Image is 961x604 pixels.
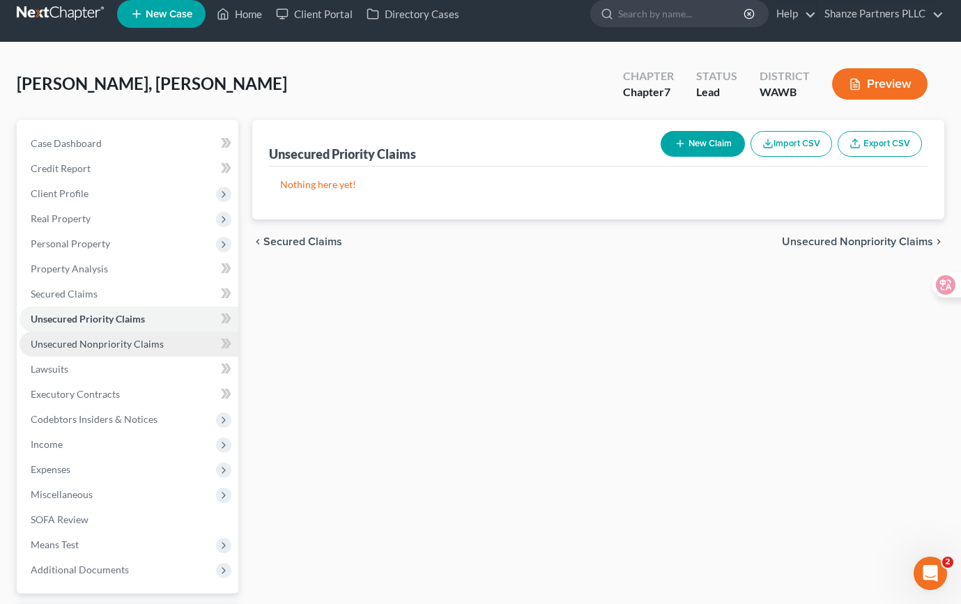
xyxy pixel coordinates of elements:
button: Import CSV [751,131,832,157]
button: New Claim [661,131,745,157]
span: Expenses [31,463,70,475]
span: Client Profile [31,187,89,199]
a: Export CSV [838,131,922,157]
span: Codebtors Insiders & Notices [31,413,157,425]
span: Unsecured Nonpriority Claims [31,338,164,350]
span: New Case [146,9,192,20]
input: Search by name... [618,1,746,26]
div: WAWB [760,84,810,100]
a: Property Analysis [20,256,238,281]
span: Income [31,438,63,450]
span: Unsecured Priority Claims [31,313,145,325]
a: Home [210,1,269,26]
a: Secured Claims [20,281,238,307]
div: Lead [696,84,737,100]
div: Chapter [623,84,674,100]
a: Directory Cases [360,1,466,26]
a: Lawsuits [20,357,238,382]
a: Executory Contracts [20,382,238,407]
span: 7 [664,85,670,98]
a: Shanze Partners PLLC [817,1,944,26]
a: Credit Report [20,156,238,181]
iframe: Intercom live chat [914,557,947,590]
div: Unsecured Priority Claims [269,146,416,162]
span: Additional Documents [31,564,129,575]
a: Client Portal [269,1,360,26]
span: Personal Property [31,238,110,249]
a: Unsecured Nonpriority Claims [20,332,238,357]
span: Real Property [31,212,91,224]
div: Status [696,68,737,84]
span: 2 [942,557,953,568]
button: Preview [832,68,928,100]
span: Secured Claims [263,236,342,247]
a: Help [769,1,816,26]
a: Unsecured Priority Claims [20,307,238,332]
span: SOFA Review [31,513,89,525]
span: Executory Contracts [31,388,120,400]
p: Nothing here yet! [280,178,916,192]
button: Unsecured Nonpriority Claims chevron_right [782,236,944,247]
div: District [760,68,810,84]
i: chevron_left [252,236,263,247]
span: [PERSON_NAME], [PERSON_NAME] [17,73,287,93]
span: Lawsuits [31,363,68,375]
i: chevron_right [933,236,944,247]
button: chevron_left Secured Claims [252,236,342,247]
span: Secured Claims [31,288,98,300]
span: Means Test [31,539,79,550]
span: Property Analysis [31,263,108,274]
a: SOFA Review [20,507,238,532]
span: Case Dashboard [31,137,102,149]
a: Case Dashboard [20,131,238,156]
span: Credit Report [31,162,91,174]
div: Chapter [623,68,674,84]
span: Miscellaneous [31,488,93,500]
span: Unsecured Nonpriority Claims [782,236,933,247]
